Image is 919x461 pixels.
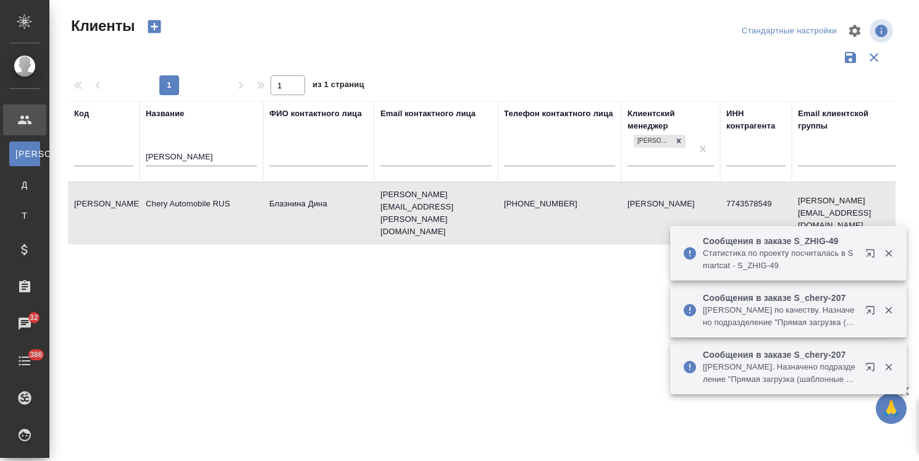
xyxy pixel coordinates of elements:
td: [PERSON_NAME] [621,192,720,235]
a: 386 [3,345,46,376]
a: Д [9,172,40,197]
div: Код [74,108,89,120]
p: Сообщения в заказе S_chery-207 [703,292,857,304]
button: Закрыть [876,305,901,316]
span: 386 [22,349,50,361]
p: Cтатистика по проекту посчиталась в Smartcat - S_ZHIG-49 [703,247,857,272]
button: Сбросить фильтры [862,46,886,69]
span: 32 [22,311,46,324]
div: ФИО контактного лица [269,108,362,120]
div: [PERSON_NAME] [634,135,672,148]
span: Настроить таблицу [840,16,870,46]
div: Название [146,108,184,120]
p: Сообщения в заказе S_chery-207 [703,349,857,361]
td: [PERSON_NAME] [68,192,140,235]
button: Открыть в новой вкладке [858,298,888,328]
div: ИНН контрагента [726,108,786,132]
span: Д [15,179,34,191]
div: Email клиентской группы [798,108,897,132]
div: Усманова Ольга [632,133,687,149]
button: Создать [140,16,169,37]
span: [PERSON_NAME] [15,148,34,160]
div: Клиентский менеджер [627,108,714,132]
div: Телефон контактного лица [504,108,613,120]
p: [PERSON_NAME][EMAIL_ADDRESS][PERSON_NAME][DOMAIN_NAME] [380,188,492,238]
button: Закрыть [876,248,901,259]
a: 32 [3,308,46,339]
td: Chery Automobile RUS [140,192,263,235]
a: Т [9,203,40,228]
button: Открыть в новой вкладке [858,241,888,271]
button: Закрыть [876,362,901,373]
span: Т [15,209,34,222]
div: Email контактного лица [380,108,476,120]
p: [PHONE_NUMBER] [504,198,615,210]
a: [PERSON_NAME] [9,142,40,166]
td: [PERSON_NAME][EMAIL_ADDRESS][DOMAIN_NAME] [792,188,903,238]
span: Посмотреть информацию [870,19,896,43]
span: из 1 страниц [313,77,364,95]
td: Блазнина Дина [263,192,374,235]
div: split button [739,22,840,41]
p: [[PERSON_NAME] по качеству. Назначено подразделение "Прямая загрузка (шаблонные документы)" [703,304,857,329]
span: Клиенты [68,16,135,36]
p: [[PERSON_NAME]. Назначено подразделение "Прямая загрузка (шаблонные документы)" [703,361,857,386]
td: 7743578549 [720,192,792,235]
p: Сообщения в заказе S_ZHIG-49 [703,235,857,247]
button: Сохранить фильтры [839,46,862,69]
button: Открыть в новой вкладке [858,355,888,384]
